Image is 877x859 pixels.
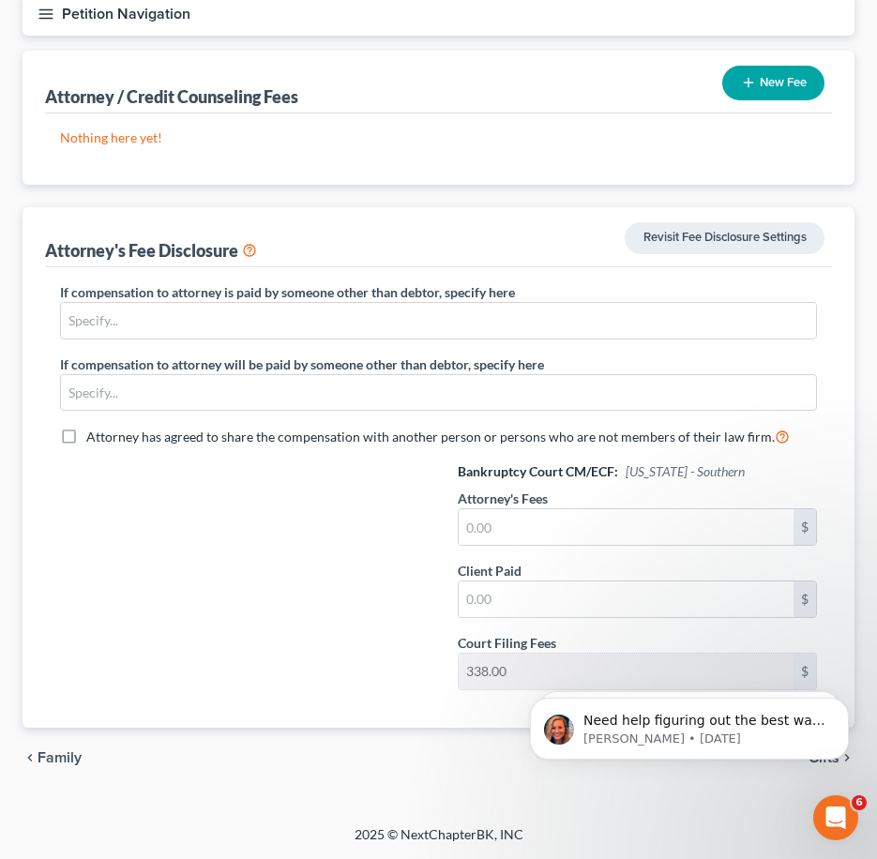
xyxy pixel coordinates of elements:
[458,489,548,508] label: Attorney's Fees
[458,462,818,481] h6: Bankruptcy Court CM/ECF:
[45,85,298,108] div: Attorney / Credit Counseling Fees
[722,66,824,100] button: New Fee
[626,463,745,479] span: [US_STATE] - Southern
[61,375,816,411] input: Specify...
[459,654,794,689] input: 0.00
[794,581,816,617] div: $
[459,581,794,617] input: 0.00
[61,303,816,339] input: Specify...
[458,633,556,653] label: Court Filing Fees
[60,128,817,147] p: Nothing here yet!
[23,750,38,765] i: chevron_left
[458,561,522,580] label: Client Paid
[852,795,867,810] span: 6
[86,429,775,445] span: Attorney has agreed to share the compensation with another person or persons who are not members ...
[38,750,82,765] span: Family
[502,658,877,790] iframe: Intercom notifications message
[625,222,824,254] a: Revisit Fee Disclosure Settings
[813,795,858,840] iframe: Intercom live chat
[60,354,544,374] label: If compensation to attorney will be paid by someone other than debtor, specify here
[60,282,515,302] label: If compensation to attorney is paid by someone other than debtor, specify here
[794,509,816,545] div: $
[459,509,794,545] input: 0.00
[23,750,82,765] button: chevron_left Family
[794,654,816,689] div: $
[101,825,777,859] div: 2025 © NextChapterBK, INC
[45,239,257,262] div: Attorney's Fee Disclosure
